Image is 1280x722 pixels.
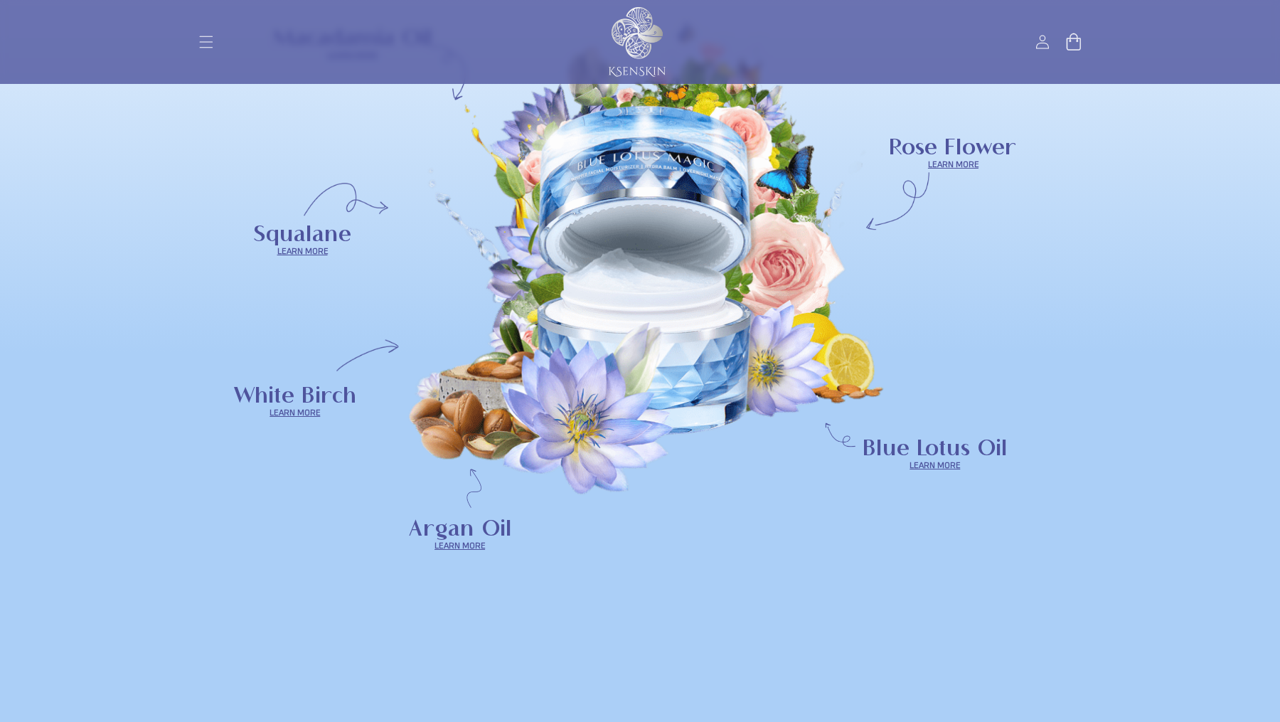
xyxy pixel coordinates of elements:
img: KSENSKIN White Logo [609,7,666,77]
span: Learn more [889,155,1017,173]
span: Learn more [408,536,512,554]
a: Rose FlowerLearn more [889,137,1017,173]
span: Learn more [234,404,356,422]
summary: Menu [191,26,222,58]
a: Argan OilLearn more [408,519,512,554]
span: Learn more [253,242,351,260]
span: Learn more [863,456,1008,474]
a: SqualaneLearn more [253,224,351,260]
a: Blue Lotus OilLearn more [863,438,1008,474]
a: White BirchLearn more [234,386,356,422]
